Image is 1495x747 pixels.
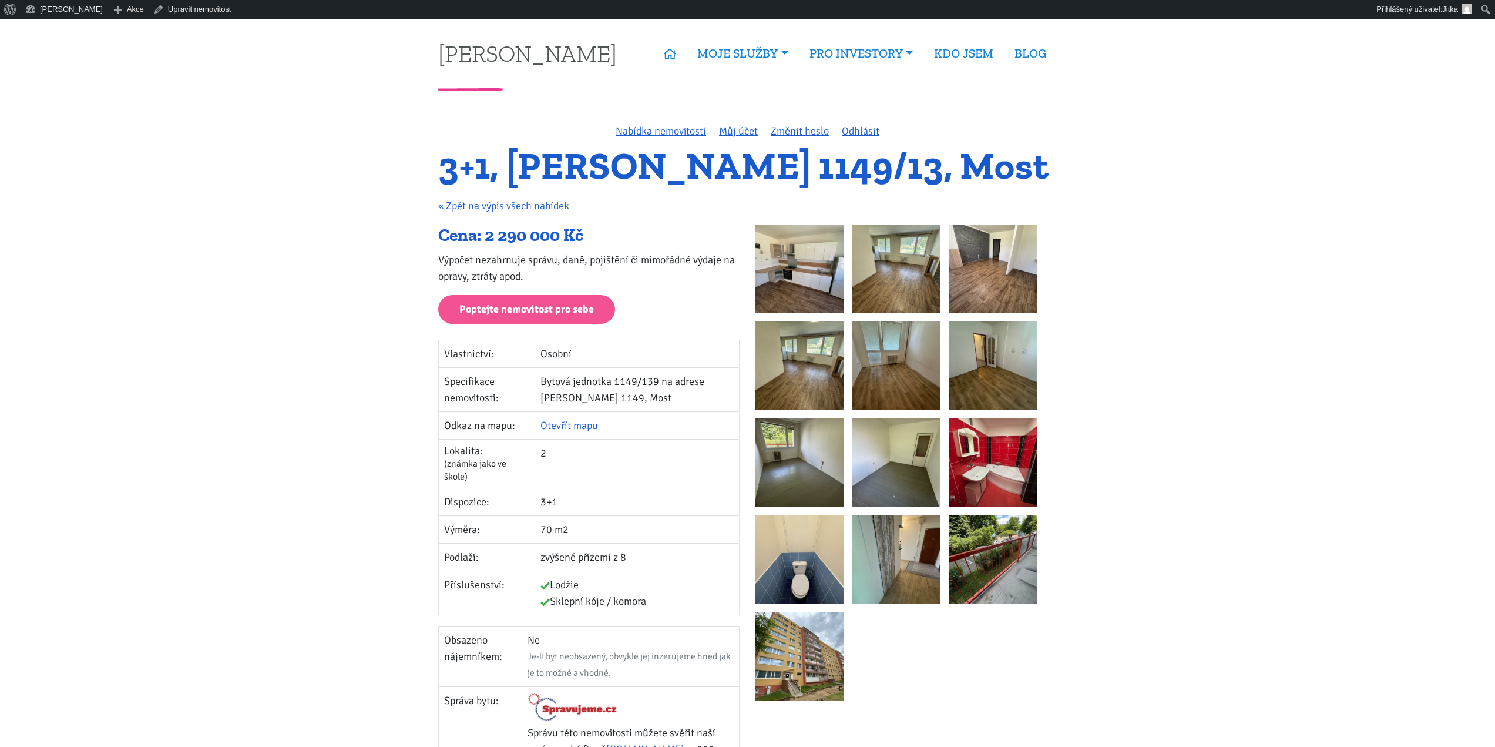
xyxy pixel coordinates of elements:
td: Lokalita: [439,439,535,488]
a: [PERSON_NAME] [438,42,617,65]
td: Lodžie Sklepní kóje / komora [535,571,740,615]
td: 2 [535,439,740,488]
span: Jitka [1442,5,1458,14]
td: Příslušenství: [439,571,535,615]
img: Logo Spravujeme.cz [528,692,617,722]
td: zvýšené přízemí z 8 [535,544,740,571]
td: Podlaží: [439,544,535,571]
a: MOJE SLUŽBY [687,40,798,67]
a: BLOG [1004,40,1057,67]
td: Odkaz na mapu: [439,411,535,439]
a: Poptejte nemovitost pro sebe [438,295,615,324]
div: Je-li byt neobsazený, obvykle jej inzerujeme hned jak je to možné a vhodné. [528,648,734,681]
div: Cena: 2 290 000 Kč [438,225,740,247]
td: Vlastnictví: [439,340,535,367]
td: Výměra: [439,516,535,544]
a: Změnit heslo [771,125,829,138]
td: Bytová jednotka 1149/139 na adrese [PERSON_NAME] 1149, Most [535,367,740,411]
p: Výpočet nezahrnuje správu, daně, pojištění či mimořádné výdaje na opravy, ztráty apod. [438,252,740,284]
td: 3+1 [535,488,740,516]
td: Ne [522,627,740,687]
td: Dispozice: [439,488,535,516]
a: KDO JSEM [923,40,1004,67]
span: (známka jako ve škole) [444,458,506,483]
a: PRO INVESTORY [799,40,923,67]
td: 70 m2 [535,516,740,544]
a: « Zpět na výpis všech nabídek [438,199,569,212]
a: Můj účet [719,125,758,138]
td: Specifikace nemovitosti: [439,367,535,411]
td: Obsazeno nájemníkem: [439,627,522,687]
a: Odhlásit [842,125,879,138]
a: Nabídka nemovitostí [616,125,706,138]
h1: 3+1, [PERSON_NAME] 1149/13, Most [438,150,1057,182]
a: Otevřít mapu [540,419,598,432]
td: Osobní [535,340,740,367]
